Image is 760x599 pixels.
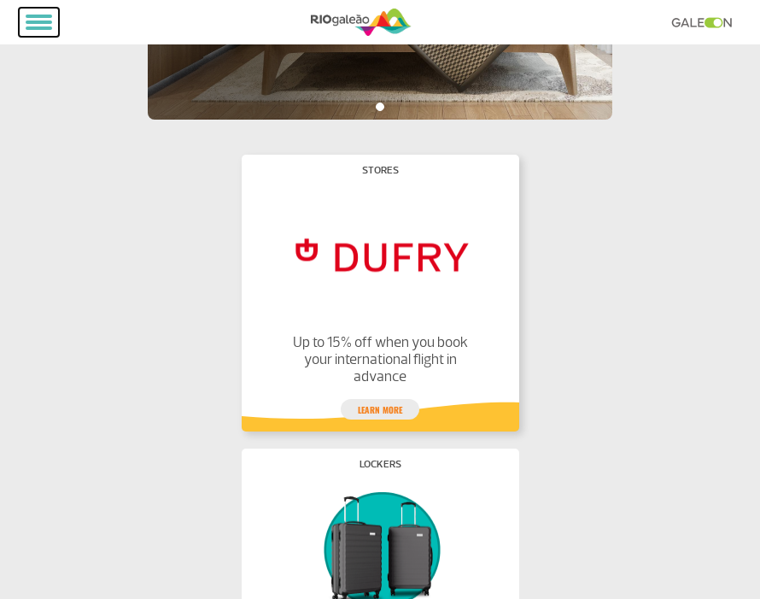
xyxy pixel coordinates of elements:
h4: Stores [362,166,399,175]
p: Up to 15% off when you book your international flight in advance [286,334,473,385]
h4: Lockers [360,460,401,469]
a: Learn more [341,399,419,420]
img: Stores [286,189,473,320]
